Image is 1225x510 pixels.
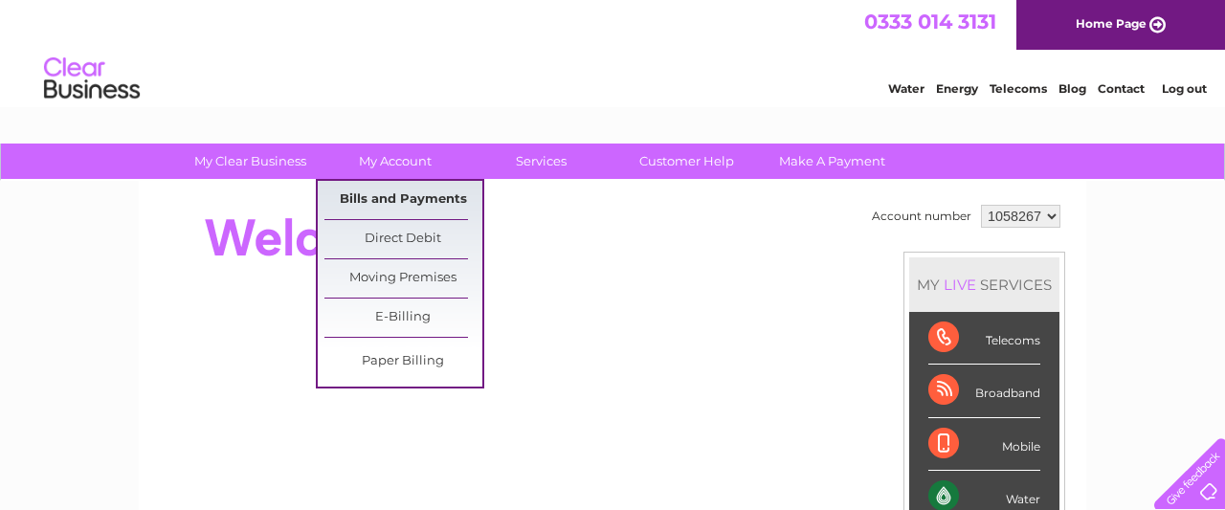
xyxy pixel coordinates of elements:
div: LIVE [940,276,980,294]
a: Telecoms [990,81,1047,96]
a: Paper Billing [324,343,482,381]
a: Services [462,144,620,179]
a: Energy [936,81,978,96]
a: Water [888,81,924,96]
td: Account number [867,200,976,233]
a: Bills and Payments [324,181,482,219]
div: Telecoms [928,312,1040,365]
a: My Clear Business [171,144,329,179]
a: 0333 014 3131 [864,10,996,33]
a: Contact [1098,81,1145,96]
div: MY SERVICES [909,257,1059,312]
a: My Account [317,144,475,179]
div: Clear Business is a trading name of Verastar Limited (registered in [GEOGRAPHIC_DATA] No. 3667643... [162,11,1066,93]
div: Broadband [928,365,1040,417]
a: Customer Help [608,144,766,179]
img: logo.png [43,50,141,108]
a: E-Billing [324,299,482,337]
a: Moving Premises [324,259,482,298]
a: Direct Debit [324,220,482,258]
a: Make A Payment [753,144,911,179]
a: Log out [1162,81,1207,96]
a: Blog [1058,81,1086,96]
div: Mobile [928,418,1040,471]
